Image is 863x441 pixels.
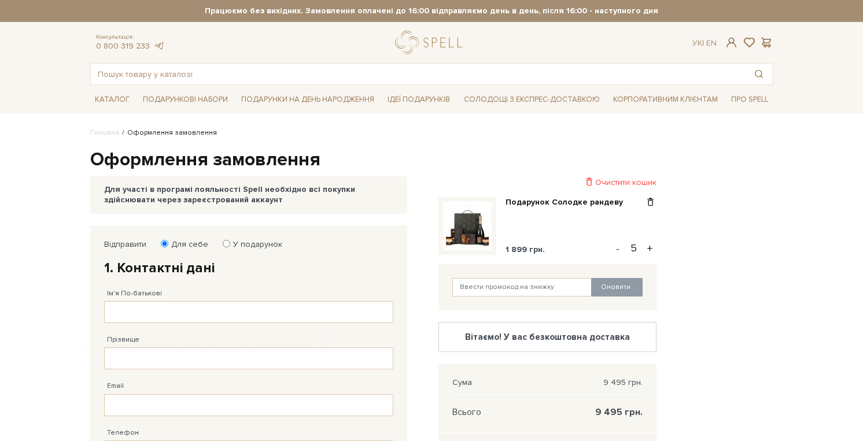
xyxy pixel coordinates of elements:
a: файли cookie [198,342,250,351]
button: Оновити [591,278,643,297]
a: logo [395,31,467,54]
div: Для участі в програмі лояльності Spell необхідно всі покупки здійснювати через зареєстрований акк... [104,184,393,205]
label: Для себе [164,239,208,250]
label: Телефон [107,428,139,438]
input: Для себе [161,240,168,247]
label: Відправити [104,239,146,250]
a: En [706,38,717,48]
div: Вітаємо! У вас безкоштовна доставка [448,332,647,342]
img: Подарунок Солодке рандеву [443,202,492,250]
a: 0 800 319 233 [96,41,150,51]
label: Ім'я По-батькові [107,288,162,299]
a: Ідеї подарунків [383,91,455,109]
span: 1 899 грн. [506,244,545,254]
button: - [612,240,624,257]
a: Солодощі з експрес-доставкою [459,90,604,109]
li: Оформлення замовлення [119,128,217,138]
input: Пошук товару у каталозі [91,64,746,84]
strong: Працюємо без вихідних. Замовлення оплачені до 16:00 відправляємо день в день, після 16:00 - насту... [90,6,773,16]
a: Подарункові набори [138,91,233,109]
div: Ук [692,38,717,49]
h2: 1. Контактні дані [104,259,393,277]
div: Очистити кошик [438,177,657,188]
a: Каталог [90,91,134,109]
a: Головна [90,128,119,137]
span: 9 495 грн. [603,377,643,388]
a: Корпоративним клієнтам [608,91,722,109]
input: У подарунок [223,240,230,247]
h1: Оформлення замовлення [90,148,773,172]
span: Сума [452,377,472,388]
button: + [643,240,657,257]
span: Консультація: [96,34,164,41]
span: 9 495 грн. [595,407,643,417]
button: Пошук товару у каталозі [746,64,772,84]
a: Погоджуюсь [255,342,314,352]
span: Всього [452,407,481,417]
input: Ввести промокод на знижку [452,278,592,297]
div: Я дозволяю [DOMAIN_NAME] використовувати [9,342,323,352]
span: | [702,38,704,48]
a: Про Spell [726,91,773,109]
label: У подарунок [226,239,282,250]
label: Email [107,381,124,391]
a: Подарунок Солодке рандеву [506,197,632,207]
a: Подарунки на День народження [237,91,379,109]
a: telegram [153,41,164,51]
